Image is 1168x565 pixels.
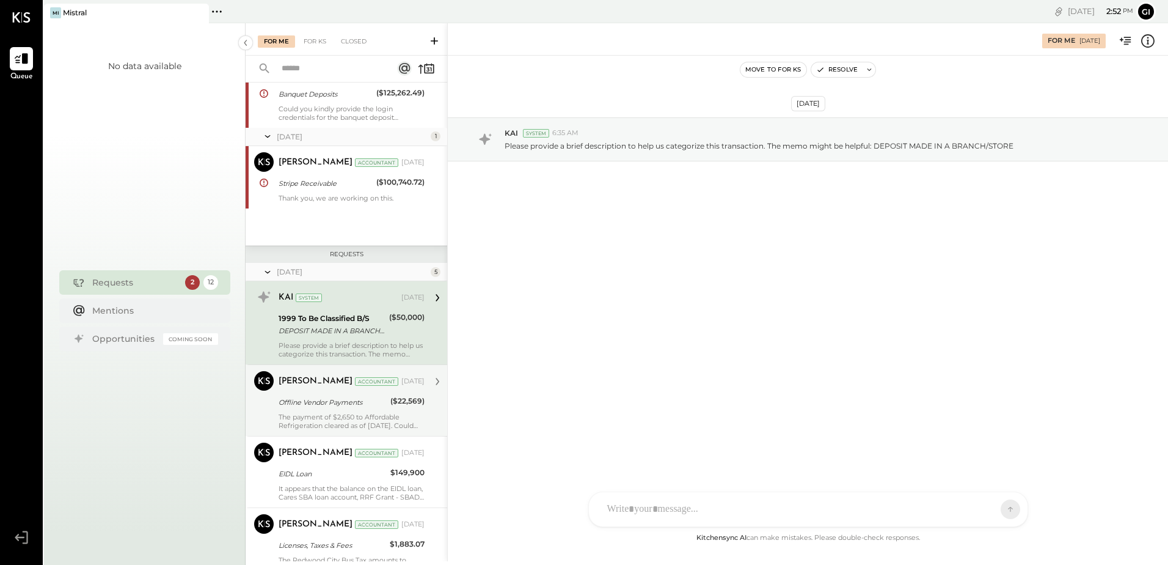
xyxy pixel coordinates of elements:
div: [PERSON_NAME] [279,519,352,531]
div: For Me [1048,36,1075,46]
div: 2 [185,275,200,290]
div: ($100,740.72) [376,176,425,188]
div: System [296,294,322,302]
div: [PERSON_NAME] [279,157,352,169]
div: [DATE] [1079,37,1100,45]
div: EIDL Loan [279,468,387,480]
div: Requests [252,250,441,259]
div: [DATE] [277,131,428,142]
div: 12 [203,275,218,290]
div: Please provide a brief description to help us categorize this transaction. The memo might be help... [279,341,425,358]
div: [PERSON_NAME] [279,375,352,388]
div: Accountant [355,158,398,167]
div: [DATE] [401,158,425,168]
div: Banquet Deposits [279,88,373,100]
div: Requests [92,276,179,289]
button: gi [1136,2,1156,21]
div: Accountant [355,449,398,457]
div: Mi [50,7,61,18]
button: Resolve [811,62,863,77]
div: [DATE] [401,520,425,530]
div: Accountant [355,377,398,386]
div: copy link [1053,5,1065,18]
div: System [523,129,549,138]
div: $149,900 [390,467,425,479]
span: KAI [505,128,518,138]
div: 1999 To Be Classified B/S [279,312,385,325]
div: DEPOSIT MADE IN A BRANCH/STORE [279,325,385,337]
div: [DATE] [791,96,825,111]
div: ($22,569) [390,395,425,407]
div: [DATE] [401,448,425,458]
div: $1,883.07 [390,538,425,550]
div: Thank you, we are working on this. [279,194,425,202]
div: 1 [431,131,440,141]
div: KAI [279,292,293,304]
div: Offline Vendor Payments [279,396,387,408]
div: Opportunities [92,333,157,345]
span: Queue [10,72,33,83]
div: Could you kindly provide the login credentials for the banquet deposit account? This will enable ... [279,105,425,122]
div: ($125,262.49) [376,87,425,99]
div: [DATE] [401,293,425,303]
div: [DATE] [1068,6,1133,17]
div: Mentions [92,305,212,317]
div: For Me [258,35,295,48]
div: Coming Soon [163,333,218,345]
div: Closed [335,35,373,48]
div: [DATE] [277,267,428,277]
div: [PERSON_NAME] [279,447,352,459]
div: Mistral [63,7,87,18]
p: Please provide a brief description to help us categorize this transaction. The memo might be help... [505,141,1013,151]
button: Move to for ks [740,62,806,77]
div: It appears that the balance on the EIDL loan, Cares SBA loan account, RRF Grant - SBAD has been p... [279,484,425,501]
div: [DATE] [401,377,425,386]
span: 6:35 AM [552,128,579,138]
div: The payment of $2,650 to Affordable Refrigeration cleared as of [DATE]. Could you kindly provide ... [279,413,425,430]
div: Stripe Receivable [279,177,373,190]
div: Accountant [355,520,398,529]
div: For KS [297,35,332,48]
div: ($50,000) [389,311,425,323]
a: Queue [1,47,42,83]
div: Licenses, Taxes & Fees [279,539,386,552]
div: No data available [108,60,181,72]
div: 5 [431,267,440,277]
